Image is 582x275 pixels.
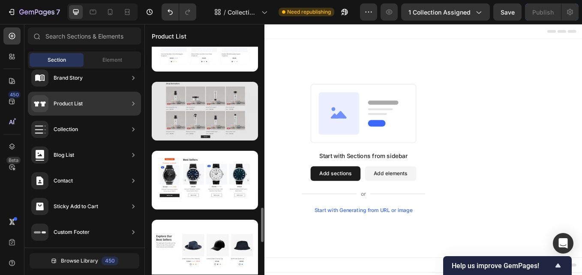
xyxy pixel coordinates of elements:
button: 7 [3,3,64,21]
div: Contact [54,176,73,185]
input: Search Sections & Elements [28,27,141,45]
span: Section [48,56,66,64]
div: Start with Sections from sidebar [205,150,309,160]
button: Show survey - Help us improve GemPages! [452,260,563,271]
span: Element [102,56,122,64]
div: Brand Story [54,74,83,82]
div: Collection [54,125,78,134]
span: Save [501,9,515,16]
div: Blog List [54,151,74,159]
button: Browse Library450 [30,253,139,269]
div: Custom Footer [54,228,90,236]
div: Sticky Add to Cart [54,202,98,211]
button: Add sections [195,167,254,184]
span: Need republishing [287,8,331,16]
div: Publish [532,8,554,17]
button: 1 collection assigned [401,3,490,21]
span: Browse Library [61,257,98,265]
div: 450 [102,257,118,265]
span: 1 collection assigned [408,8,471,17]
div: Start with Generating from URL or image [200,215,315,222]
span: Collection Page - [DATE] 16:52:42 [228,8,258,17]
iframe: Design area [144,24,582,275]
div: Undo/Redo [162,3,196,21]
button: Publish [525,3,561,21]
p: 7 [56,7,60,17]
span: Help us improve GemPages! [452,262,553,270]
div: Product List [54,99,83,108]
div: Open Intercom Messenger [553,233,573,254]
div: Beta [6,157,21,164]
div: 450 [8,91,21,98]
button: Add elements [259,167,319,184]
span: / [224,8,226,17]
button: Save [493,3,522,21]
